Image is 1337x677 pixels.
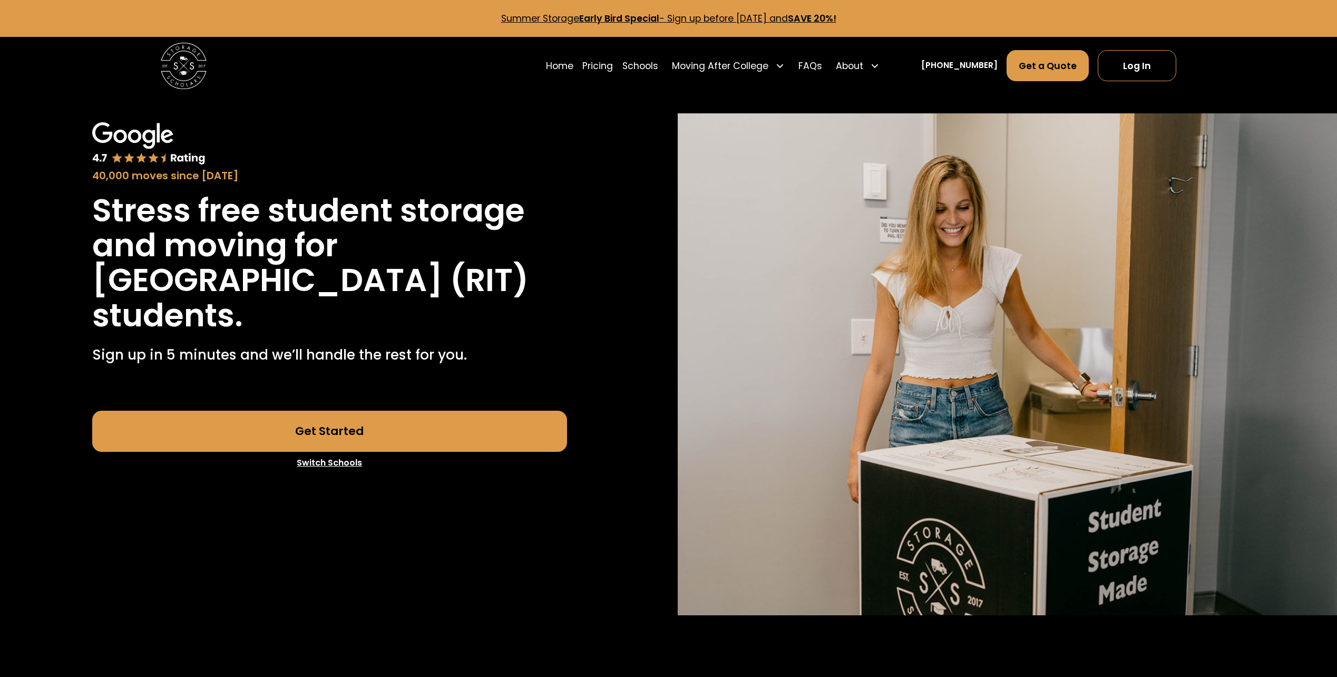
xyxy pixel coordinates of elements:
a: Home [546,50,573,82]
div: About [831,50,884,82]
img: Google 4.7 star rating [92,122,206,166]
a: [PHONE_NUMBER] [921,60,998,72]
strong: Early Bird Special [579,12,659,25]
h1: students. [92,298,243,333]
a: Get a Quote [1007,50,1089,81]
h1: Stress free student storage and moving for [92,193,567,263]
a: Summer StorageEarly Bird Special- Sign up before [DATE] andSAVE 20%! [501,12,836,25]
div: Moving After College [672,59,768,73]
strong: SAVE 20%! [788,12,836,25]
a: Pricing [582,50,613,82]
p: Sign up in 5 minutes and we’ll handle the rest for you. [92,344,467,365]
a: home [161,43,207,89]
a: Schools [622,50,658,82]
a: Log In [1098,50,1176,81]
h1: [GEOGRAPHIC_DATA] (RIT) [92,263,529,297]
img: Storage Scholars main logo [161,43,207,89]
div: 40,000 moves since [DATE] [92,168,567,184]
div: Moving After College [667,50,789,82]
img: Storage Scholars will have everything waiting for you in your room when you arrive to campus. [678,113,1337,616]
a: Switch Schools [92,452,567,474]
div: About [836,59,863,73]
a: FAQs [798,50,822,82]
a: Get Started [92,411,567,452]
